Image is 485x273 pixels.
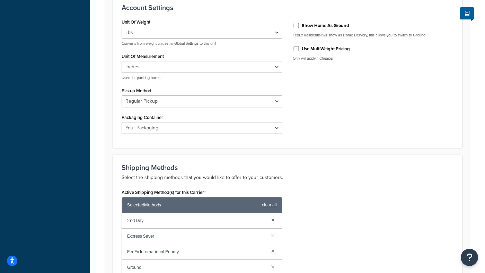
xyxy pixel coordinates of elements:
[293,33,453,38] p: FedEx Residential will show as Home Delivery, this allows you to switch to Ground
[122,75,282,80] p: Used for packing boxes
[122,19,150,25] label: Unit Of Weight
[122,41,282,46] p: Converts from weight unit set in Global Settings to this unit
[302,23,349,29] label: Show Home As Ground
[122,4,453,11] h3: Account Settings
[127,200,258,210] span: Selected Methods
[122,190,206,195] label: Active Shipping Method(s) for this Carrier
[122,173,453,182] p: Select the shipping methods that you would like to offer to your customers.
[127,247,266,257] span: FedEx International Priority
[127,263,266,272] span: Ground
[122,88,151,93] label: Pickup Method
[302,46,350,52] label: Use MultiWeight Pricing
[460,7,474,19] button: Show Help Docs
[262,200,277,210] a: clear all
[127,231,266,241] span: Express Saver
[461,249,478,266] button: Open Resource Center
[127,216,266,225] span: 2nd Day
[122,115,163,120] label: Packaging Container
[122,164,453,171] h3: Shipping Methods
[122,54,164,59] label: Unit Of Measurement
[293,56,453,61] p: Only will apply if Cheaper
